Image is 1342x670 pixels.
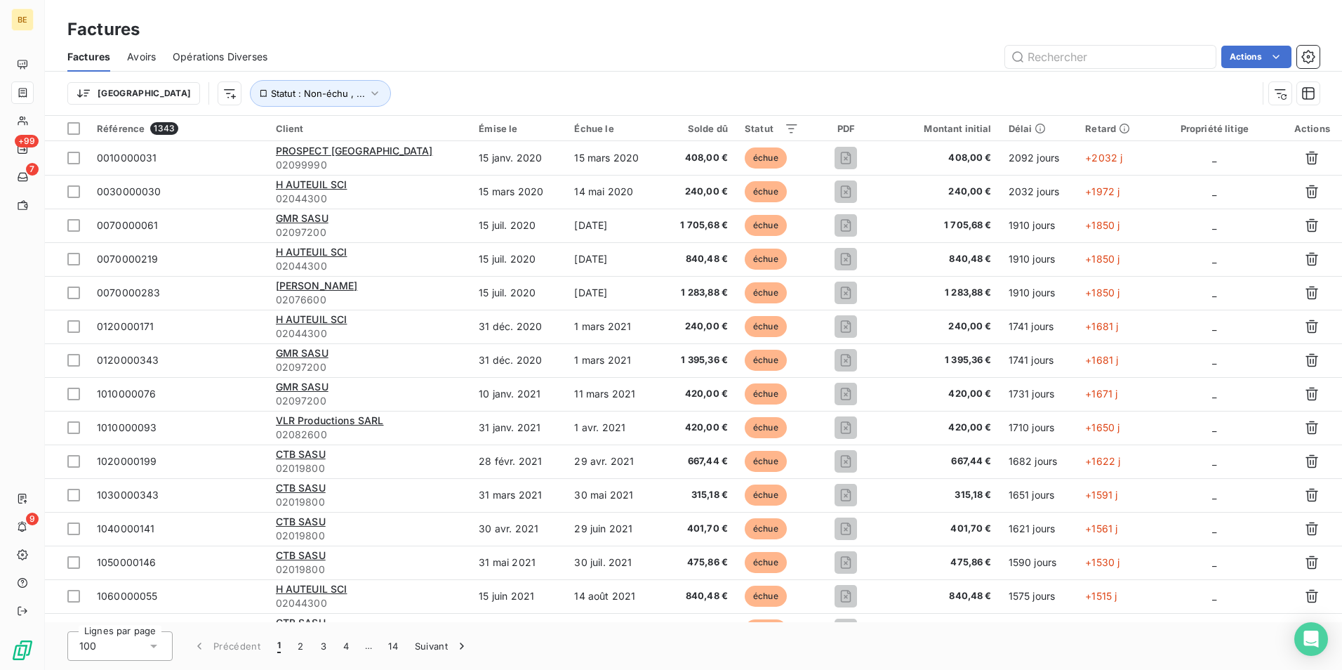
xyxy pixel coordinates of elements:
[276,225,463,239] span: 02097200
[335,631,357,661] button: 4
[271,88,365,99] span: Statut : Non-échu , ...
[470,242,566,276] td: 15 juil. 2020
[276,448,326,460] span: CTB SASU
[1155,123,1273,134] div: Propriété litige
[276,617,326,629] span: CTB SASU
[276,158,463,172] span: 02099990
[1085,320,1118,332] span: +1681 j
[470,579,566,613] td: 15 juin 2021
[745,181,787,202] span: échue
[276,394,463,408] span: 02097200
[745,518,787,539] span: échue
[745,485,787,506] span: échue
[150,122,178,135] span: 1343
[276,482,326,494] span: CTB SASU
[470,613,566,647] td: 30 juin 2021
[276,428,463,442] span: 02082600
[97,388,157,400] span: 1010000076
[277,639,281,653] span: 1
[276,259,463,273] span: 02044300
[668,421,728,435] span: 420,00 €
[470,276,566,310] td: 15 juil. 2020
[97,287,161,298] span: 0070000283
[11,639,34,662] img: Logo LeanPay
[97,253,159,265] span: 0070000219
[1212,219,1216,231] span: _
[893,185,992,199] span: 240,00 €
[668,488,728,502] span: 315,18 €
[97,455,157,467] span: 1020000199
[97,219,159,231] span: 0070000061
[276,280,358,291] span: [PERSON_NAME]
[893,353,992,367] span: 1 395,36 €
[276,549,326,561] span: CTB SASU
[566,579,660,613] td: 14 août 2021
[276,192,463,206] span: 02044300
[893,589,992,603] span: 840,48 €
[1085,354,1118,366] span: +1681 j
[566,209,660,242] td: [DATE]
[470,411,566,445] td: 31 janv. 2021
[276,347,328,359] span: GMR SASU
[276,360,463,374] span: 02097200
[184,631,269,661] button: Précédent
[79,639,96,653] span: 100
[893,218,992,232] span: 1 705,68 €
[97,556,157,568] span: 1050000146
[566,445,660,478] td: 29 avr. 2021
[1000,445,1077,478] td: 1682 jours
[668,454,728,468] span: 667,44 €
[1000,175,1077,209] td: 2032 jours
[1005,46,1216,68] input: Rechercher
[11,8,34,31] div: BE
[1085,185,1120,197] span: +1972 j
[276,145,433,157] span: PROSPECT [GEOGRAPHIC_DATA]
[1000,343,1077,377] td: 1741 jours
[566,377,660,411] td: 11 mars 2021
[893,123,992,134] div: Montant initial
[1294,622,1328,656] div: Open Intercom Messenger
[816,123,877,134] div: PDF
[1212,185,1216,197] span: _
[470,478,566,512] td: 31 mars 2021
[97,354,159,366] span: 0120000343
[1212,590,1216,602] span: _
[276,529,463,543] span: 02019800
[479,123,557,134] div: Émise le
[1291,123,1334,134] div: Actions
[566,175,660,209] td: 14 mai 2020
[1212,287,1216,298] span: _
[893,286,992,300] span: 1 283,88 €
[1212,152,1216,164] span: _
[97,152,157,164] span: 0010000031
[668,387,728,401] span: 420,00 €
[470,141,566,175] td: 15 janv. 2020
[26,163,39,176] span: 7
[67,50,110,64] span: Factures
[893,556,992,570] span: 475,86 €
[1000,546,1077,579] td: 1590 jours
[745,586,787,607] span: échue
[1212,556,1216,568] span: _
[276,293,463,307] span: 02076600
[1212,388,1216,400] span: _
[276,495,463,509] span: 02019800
[289,631,312,661] button: 2
[566,546,660,579] td: 30 juil. 2021
[1085,590,1117,602] span: +1515 j
[1000,579,1077,613] td: 1575 jours
[566,613,660,647] td: 29 août 2021
[1212,354,1216,366] span: _
[745,249,787,270] span: échue
[276,414,384,426] span: VLR Productions SARL
[380,631,406,661] button: 14
[1212,455,1216,467] span: _
[470,377,566,411] td: 10 janv. 2021
[470,175,566,209] td: 15 mars 2020
[269,631,289,661] button: 1
[1212,421,1216,433] span: _
[566,310,660,343] td: 1 mars 2021
[276,515,326,527] span: CTB SASU
[173,50,267,64] span: Opérations Diverses
[276,327,463,341] span: 02044300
